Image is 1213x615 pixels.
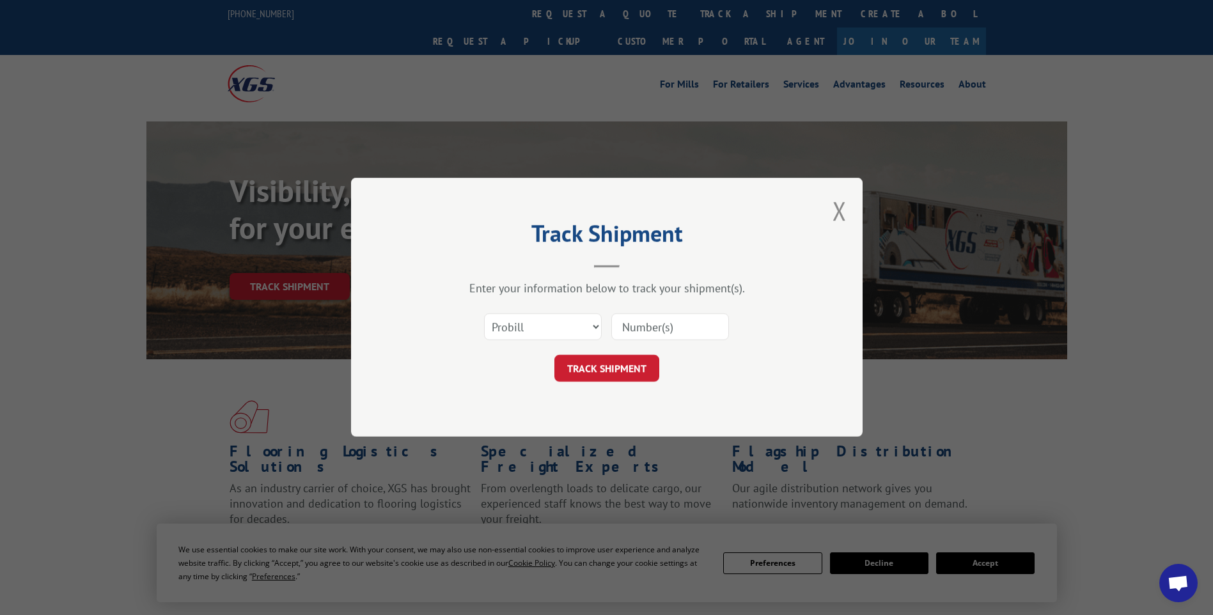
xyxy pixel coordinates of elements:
[1159,564,1198,602] div: Open chat
[611,314,729,341] input: Number(s)
[415,281,799,296] div: Enter your information below to track your shipment(s).
[554,355,659,382] button: TRACK SHIPMENT
[415,224,799,249] h2: Track Shipment
[833,194,847,228] button: Close modal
